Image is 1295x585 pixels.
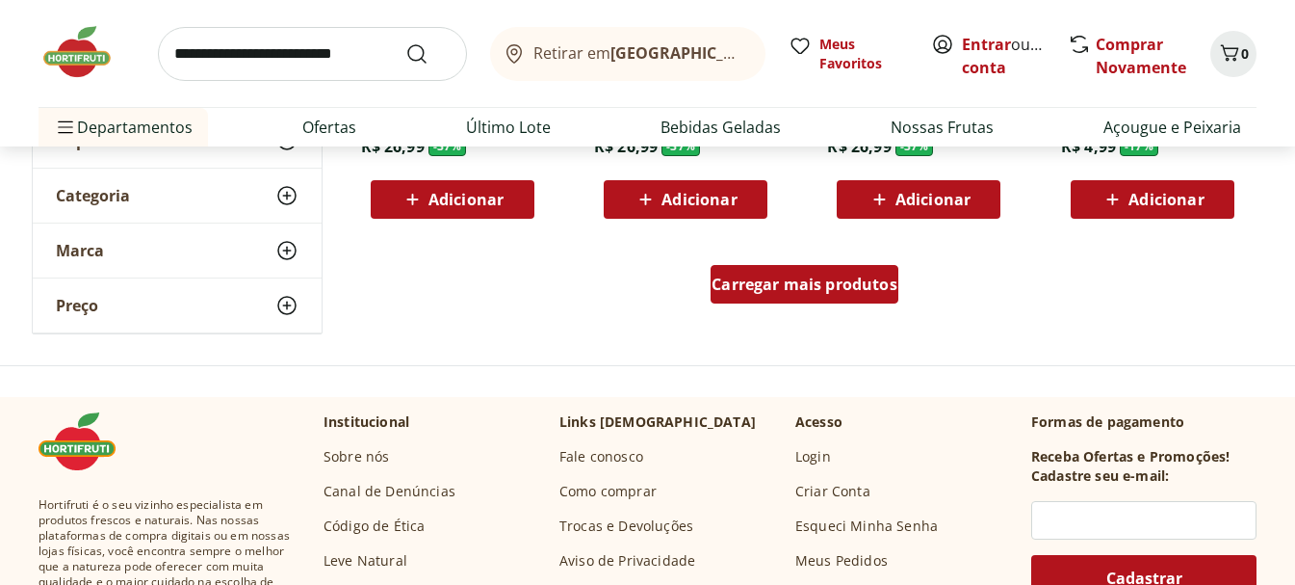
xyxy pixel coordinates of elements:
span: R$ 26,99 [361,136,425,157]
button: Marca [33,224,322,278]
span: Meus Favoritos [819,35,908,73]
a: Sobre nós [324,447,389,466]
a: Ofertas [302,116,356,139]
h3: Cadastre seu e-mail: [1031,466,1169,486]
a: Como comprar [559,482,657,501]
span: - 37 % [895,137,934,156]
a: Leve Natural [324,551,407,571]
button: Categoria [33,169,322,223]
button: Adicionar [371,180,534,219]
span: Adicionar [428,192,504,207]
a: Canal de Denúncias [324,482,455,501]
button: Adicionar [604,180,767,219]
button: Retirar em[GEOGRAPHIC_DATA]/[GEOGRAPHIC_DATA] [490,27,765,81]
a: Criar conta [962,34,1068,78]
button: Menu [54,104,77,150]
span: Adicionar [661,192,737,207]
span: Carregar mais produtos [712,277,897,292]
p: Formas de pagamento [1031,412,1256,432]
a: Açougue e Peixaria [1103,116,1241,139]
span: - 37 % [661,137,700,156]
button: Preço [33,279,322,332]
a: Meus Favoritos [789,35,908,73]
span: - 37 % [428,137,467,156]
a: Carregar mais produtos [711,265,898,311]
a: Bebidas Geladas [660,116,781,139]
a: Nossas Frutas [891,116,994,139]
span: Preço [56,296,98,315]
img: Hortifruti [39,23,135,81]
span: Adicionar [1128,192,1204,207]
button: Submit Search [405,42,452,66]
a: Login [795,447,831,466]
a: Esqueci Minha Senha [795,517,938,536]
span: Retirar em [533,44,746,62]
a: Código de Ética [324,517,425,536]
span: Adicionar [895,192,971,207]
h3: Receba Ofertas e Promoções! [1031,447,1230,466]
span: Departamentos [54,104,193,150]
button: Adicionar [1071,180,1234,219]
span: ou [962,33,1048,79]
input: search [158,27,467,81]
span: 0 [1241,44,1249,63]
a: Entrar [962,34,1011,55]
p: Institucional [324,412,409,432]
span: Marca [56,241,104,260]
span: - 17 % [1120,137,1158,156]
button: Adicionar [837,180,1000,219]
a: Trocas e Devoluções [559,517,693,536]
a: Meus Pedidos [795,551,888,571]
a: Fale conosco [559,447,643,466]
a: Criar Conta [795,482,870,501]
img: Hortifruti [39,412,135,470]
p: Links [DEMOGRAPHIC_DATA] [559,412,756,432]
a: Último Lote [466,116,551,139]
p: Acesso [795,412,842,432]
a: Aviso de Privacidade [559,551,695,571]
span: Categoria [56,186,130,205]
span: R$ 26,99 [827,136,891,157]
b: [GEOGRAPHIC_DATA]/[GEOGRAPHIC_DATA] [610,42,935,64]
span: Departamento [56,131,169,150]
a: Comprar Novamente [1096,34,1186,78]
button: Carrinho [1210,31,1256,77]
span: R$ 26,99 [594,136,658,157]
span: R$ 4,99 [1061,136,1116,157]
